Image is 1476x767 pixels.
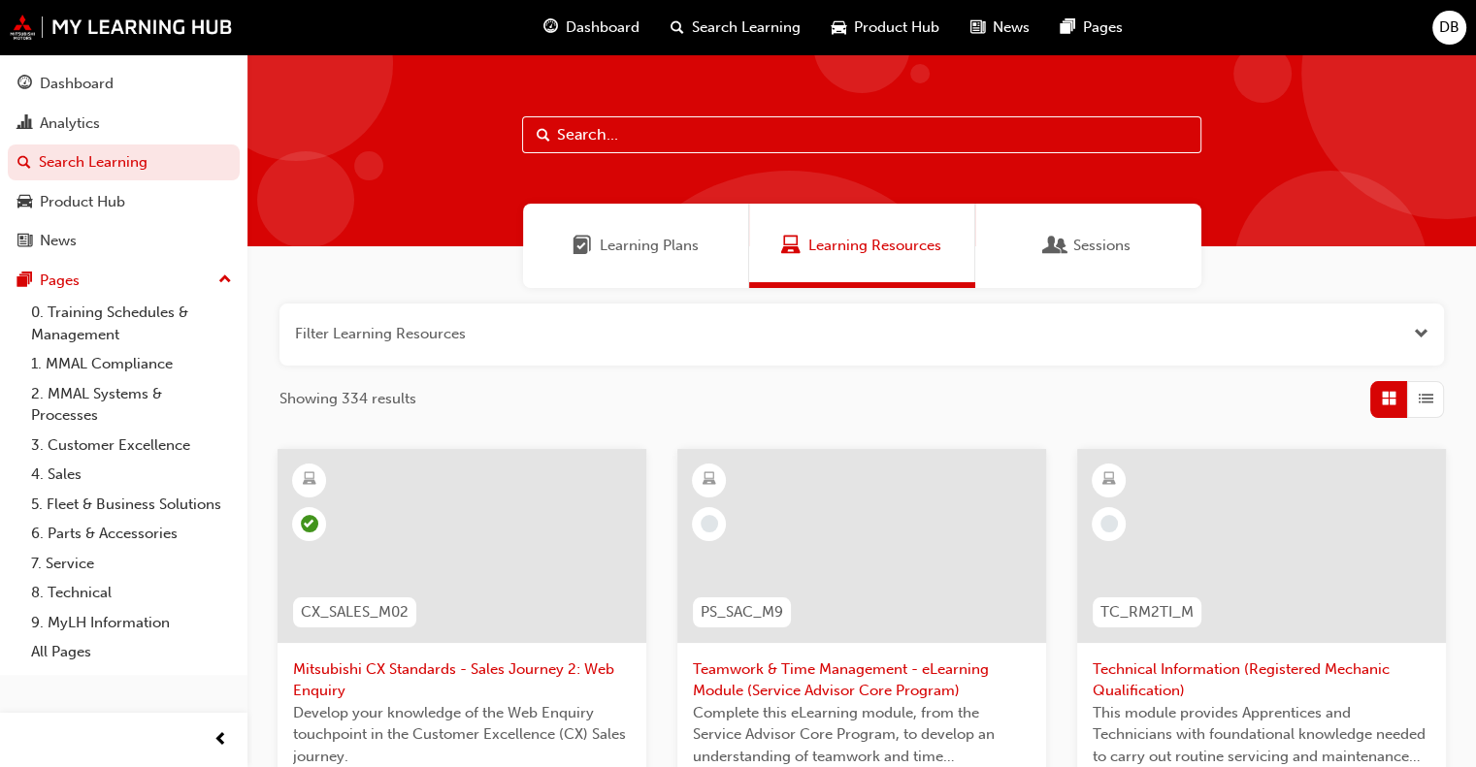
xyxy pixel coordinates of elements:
a: 3. Customer Excellence [23,431,240,461]
a: Analytics [8,106,240,142]
span: news-icon [17,233,32,250]
span: News [993,16,1030,39]
span: Pages [1083,16,1123,39]
span: chart-icon [17,115,32,133]
span: PS_SAC_M9 [701,601,783,623]
span: Search Learning [692,16,801,39]
a: pages-iconPages [1045,8,1138,48]
a: 0. Training Schedules & Management [23,298,240,349]
span: news-icon [970,16,985,40]
button: Pages [8,263,240,299]
a: 5. Fleet & Business Solutions [23,490,240,520]
a: news-iconNews [955,8,1045,48]
a: 6. Parts & Accessories [23,519,240,549]
div: Pages [40,270,80,292]
span: Dashboard [566,16,640,39]
button: DB [1432,11,1466,45]
span: Learning Resources [808,235,941,257]
span: Learning Plans [600,235,699,257]
span: search-icon [671,16,684,40]
button: Open the filter [1414,323,1428,345]
a: 8. Technical [23,578,240,608]
span: Learning Plans [573,235,592,257]
span: up-icon [218,268,232,293]
a: 4. Sales [23,460,240,490]
a: Learning ResourcesLearning Resources [749,204,975,288]
a: 1. MMAL Compliance [23,349,240,379]
span: learningResourceType_ELEARNING-icon [703,467,716,493]
span: learningResourceType_ELEARNING-icon [303,467,316,493]
div: Analytics [40,112,100,135]
a: 7. Service [23,549,240,579]
span: car-icon [832,16,846,40]
a: guage-iconDashboard [528,8,655,48]
span: guage-icon [17,76,32,93]
span: search-icon [17,154,31,172]
span: Mitsubishi CX Standards - Sales Journey 2: Web Enquiry [293,658,631,702]
span: Sessions [1046,235,1066,257]
span: car-icon [17,194,32,211]
span: Product Hub [854,16,939,39]
a: 9. MyLH Information [23,608,240,638]
a: Product Hub [8,184,240,220]
span: Teamwork & Time Management - eLearning Module (Service Advisor Core Program) [693,658,1031,702]
span: Technical Information (Registered Mechanic Qualification) [1093,658,1430,702]
span: Search [537,124,550,146]
a: Dashboard [8,66,240,102]
div: Product Hub [40,191,125,213]
span: List [1419,388,1433,410]
div: Dashboard [40,73,114,95]
span: DB [1439,16,1460,39]
a: All Pages [23,637,240,667]
span: learningRecordVerb_NONE-icon [1100,515,1118,532]
span: learningResourceType_ELEARNING-icon [1102,467,1116,493]
span: Showing 334 results [279,388,416,410]
span: Learning Resources [781,235,801,257]
span: guage-icon [543,16,558,40]
span: Sessions [1073,235,1131,257]
a: News [8,223,240,259]
span: pages-icon [17,272,32,290]
a: Search Learning [8,144,240,180]
a: 2. MMAL Systems & Processes [23,379,240,431]
span: learningRecordVerb_PASS-icon [301,515,318,532]
span: pages-icon [1061,16,1075,40]
span: Grid [1382,388,1396,410]
a: Learning PlansLearning Plans [523,204,749,288]
div: News [40,230,77,252]
span: learningRecordVerb_NONE-icon [701,515,718,532]
button: DashboardAnalyticsSearch LearningProduct HubNews [8,62,240,263]
span: TC_RM2TI_M [1100,601,1194,623]
a: search-iconSearch Learning [655,8,816,48]
a: car-iconProduct Hub [816,8,955,48]
input: Search... [522,116,1201,153]
span: CX_SALES_M02 [301,601,409,623]
span: prev-icon [213,728,228,752]
a: SessionsSessions [975,204,1201,288]
img: mmal [10,15,233,40]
